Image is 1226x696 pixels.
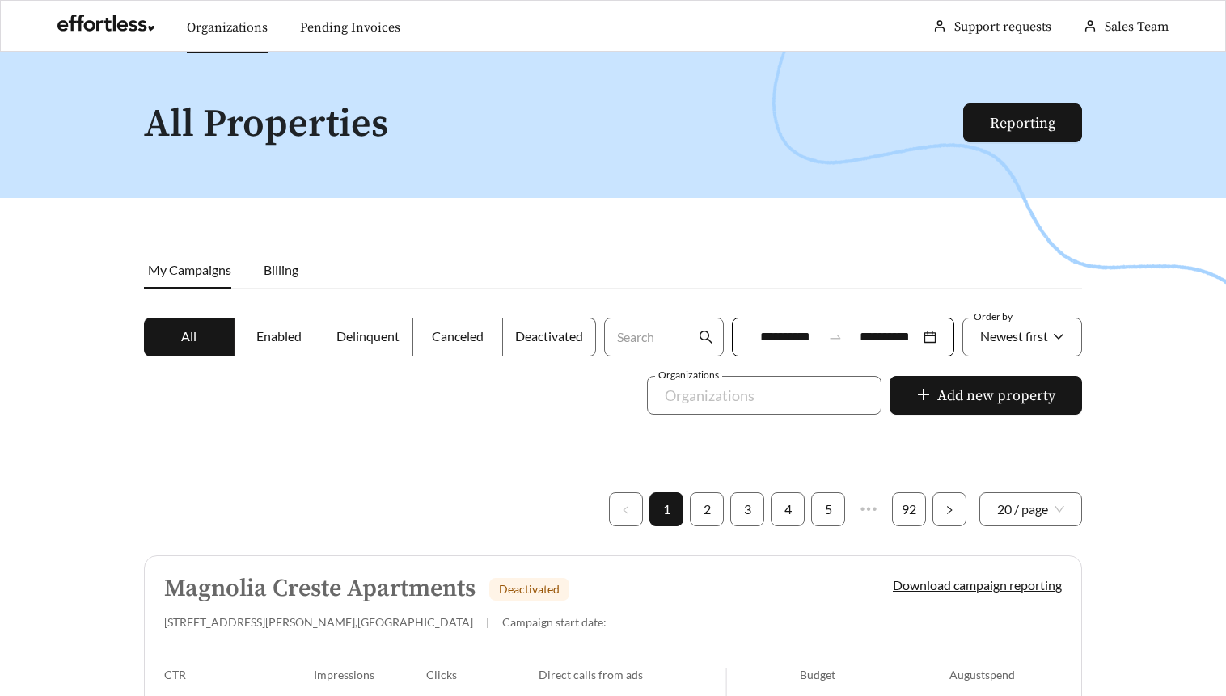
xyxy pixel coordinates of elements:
a: 92 [893,493,925,525]
span: My Campaigns [148,262,231,277]
div: Page Size [979,492,1082,526]
span: 20 / page [997,493,1064,525]
button: plusAdd new property [890,376,1082,415]
a: 3 [731,493,763,525]
span: Billing [264,262,298,277]
div: CTR [164,668,314,681]
div: August spend [949,668,1062,681]
span: left [621,505,631,515]
div: Clicks [426,668,539,681]
button: right [932,492,966,526]
span: Newest first [980,328,1048,344]
a: 5 [812,493,844,525]
span: Canceled [432,328,484,344]
li: 2 [690,492,724,526]
span: Deactivated [499,582,560,596]
li: 92 [892,492,926,526]
a: Download campaign reporting [893,577,1062,593]
li: 3 [730,492,764,526]
span: | [486,615,489,629]
span: to [828,330,843,344]
span: [STREET_ADDRESS][PERSON_NAME] , [GEOGRAPHIC_DATA] [164,615,473,629]
span: Sales Team [1105,19,1169,35]
a: Reporting [990,114,1055,133]
span: Deactivated [515,328,583,344]
span: search [699,330,713,344]
li: 5 [811,492,845,526]
span: swap-right [828,330,843,344]
div: Direct calls from ads [539,668,725,681]
span: Add new property [937,385,1055,407]
a: 2 [691,493,723,525]
h5: Magnolia Creste Apartments [164,576,476,602]
button: left [609,492,643,526]
li: 1 [649,492,683,526]
a: Support requests [954,19,1051,35]
span: Enabled [256,328,302,344]
span: Campaign start date: [502,615,607,629]
span: Delinquent [336,328,400,344]
li: Previous Page [609,492,643,526]
li: 4 [771,492,805,526]
button: Reporting [963,103,1082,142]
a: Pending Invoices [300,19,400,36]
li: Next Page [932,492,966,526]
span: plus [916,387,931,405]
h1: All Properties [144,103,965,146]
li: Next 5 Pages [852,492,886,526]
a: Organizations [187,19,268,36]
div: Budget [800,668,949,681]
span: ••• [852,492,886,526]
span: All [181,328,197,344]
a: 4 [772,493,804,525]
span: right [945,505,954,515]
a: 1 [650,493,683,525]
div: Impressions [314,668,426,681]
